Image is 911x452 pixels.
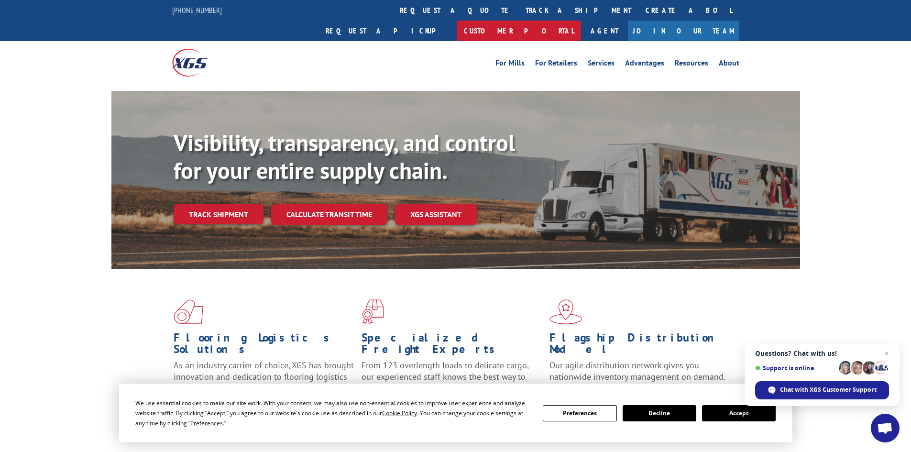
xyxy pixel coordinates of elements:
button: Decline [623,405,696,421]
a: Request a pickup [318,21,457,41]
div: We use essential cookies to make our site work. With your consent, we may also use non-essential ... [135,398,531,428]
h1: Flagship Distribution Model [549,332,730,360]
a: Join Our Team [628,21,739,41]
a: Agent [581,21,628,41]
span: Our agile distribution network gives you nationwide inventory management on demand. [549,360,725,382]
a: About [719,59,739,70]
a: Customer Portal [457,21,581,41]
a: For Mills [495,59,525,70]
a: Resources [675,59,708,70]
b: Visibility, transparency, and control for your entire supply chain. [174,128,515,185]
span: Questions? Chat with us! [755,350,889,357]
h1: Flooring Logistics Solutions [174,332,354,360]
img: xgs-icon-total-supply-chain-intelligence-red [174,299,203,324]
img: xgs-icon-flagship-distribution-model-red [549,299,582,324]
span: As an industry carrier of choice, XGS has brought innovation and dedication to flooring logistics... [174,360,354,394]
a: Track shipment [174,204,263,224]
a: Services [588,59,615,70]
a: Open chat [871,414,900,442]
img: xgs-icon-focused-on-flooring-red [362,299,384,324]
button: Accept [702,405,776,421]
span: Chat with XGS Customer Support [780,386,877,394]
span: Cookie Policy [382,409,417,417]
div: Cookie Consent Prompt [119,384,792,442]
a: Calculate transit time [271,204,387,225]
p: From 123 overlength loads to delicate cargo, our experienced staff knows the best way to move you... [362,360,542,402]
button: Preferences [543,405,616,421]
a: XGS ASSISTANT [395,204,477,225]
a: For Retailers [535,59,577,70]
a: Advantages [625,59,664,70]
span: Preferences [190,419,223,427]
a: [PHONE_NUMBER] [172,5,222,15]
span: Chat with XGS Customer Support [755,381,889,399]
span: Support is online [755,364,835,372]
h1: Specialized Freight Experts [362,332,542,360]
